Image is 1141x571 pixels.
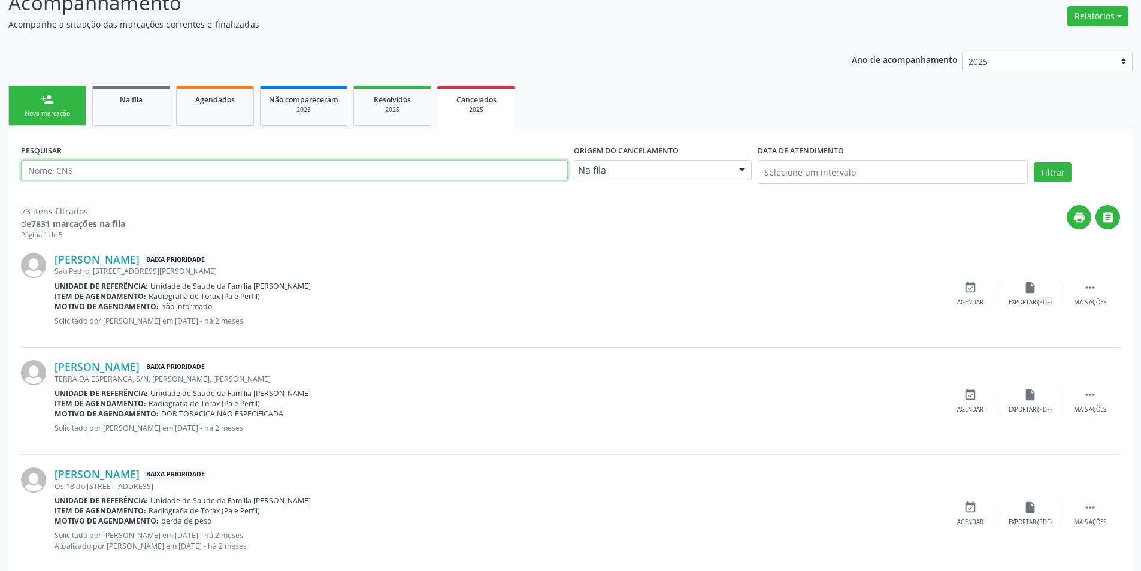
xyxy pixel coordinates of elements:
[55,467,140,481] a: [PERSON_NAME]
[149,291,260,301] span: Radiografia de Torax (Pa e Perfil)
[8,18,795,31] p: Acompanhe a situação das marcações correntes e finalizadas
[55,530,940,551] p: Solicitado por [PERSON_NAME] em [DATE] - há 2 meses Atualizado por [PERSON_NAME] em [DATE] - há 2...
[1009,406,1052,414] div: Exportar (PDF)
[456,95,497,105] span: Cancelados
[55,481,940,491] div: Os 18 do [STREET_ADDRESS]
[55,374,940,384] div: TERRA DA ESPERANCA, S/N, [PERSON_NAME], [PERSON_NAME]
[1024,388,1037,401] i: insert_drive_file
[161,301,212,312] span: não informado
[1009,298,1052,307] div: Exportar (PDF)
[55,409,159,419] b: Motivo de agendamento:
[55,496,148,506] b: Unidade de referência:
[374,95,411,105] span: Resolvidos
[1101,211,1115,224] i: 
[55,253,140,266] a: [PERSON_NAME]
[144,361,207,373] span: Baixa Prioridade
[1024,501,1037,514] i: insert_drive_file
[161,516,211,526] span: perda de peso
[269,105,338,114] div: 2025
[195,95,235,105] span: Agendados
[120,95,143,105] span: Na fila
[55,360,140,373] a: [PERSON_NAME]
[21,217,125,230] div: de
[1095,205,1120,229] button: 
[150,388,311,398] span: Unidade de Saude da Familia [PERSON_NAME]
[362,105,422,114] div: 2025
[21,230,125,240] div: Página 1 de 5
[1067,205,1091,229] button: print
[1084,501,1097,514] i: 
[55,291,146,301] b: Item de agendamento:
[55,423,940,433] p: Solicitado por [PERSON_NAME] em [DATE] - há 2 meses
[852,52,958,67] p: Ano de acompanhamento
[1024,281,1037,294] i: insert_drive_file
[149,398,260,409] span: Radiografia de Torax (Pa e Perfil)
[21,160,568,180] input: Nome, CNS
[1074,298,1106,307] div: Mais ações
[758,141,844,160] label: DATA DE ATENDIMENTO
[55,516,159,526] b: Motivo de agendamento:
[55,281,148,291] b: Unidade de referência:
[1067,6,1128,26] button: Relatórios
[758,160,1028,184] input: Selecione um intervalo
[957,406,983,414] div: Agendar
[446,105,507,114] div: 2025
[21,141,62,160] label: PESQUISAR
[55,388,148,398] b: Unidade de referência:
[21,360,46,385] img: img
[144,468,207,481] span: Baixa Prioridade
[21,467,46,493] img: img
[964,388,977,401] i: event_available
[578,164,727,176] span: Na fila
[149,506,260,516] span: Radiografia de Torax (Pa e Perfil)
[55,398,146,409] b: Item de agendamento:
[1073,211,1086,224] i: print
[150,281,311,291] span: Unidade de Saude da Familia [PERSON_NAME]
[957,518,983,527] div: Agendar
[964,501,977,514] i: event_available
[150,496,311,506] span: Unidade de Saude da Familia [PERSON_NAME]
[1084,281,1097,294] i: 
[574,141,679,160] label: Origem do cancelamento
[269,95,338,105] span: Não compareceram
[21,253,46,278] img: img
[144,253,207,266] span: Baixa Prioridade
[55,266,940,276] div: Sao Pedro, [STREET_ADDRESS][PERSON_NAME]
[55,506,146,516] b: Item de agendamento:
[1084,388,1097,401] i: 
[1074,518,1106,527] div: Mais ações
[957,298,983,307] div: Agendar
[161,409,283,419] span: DOR TORACICA NAO ESPECIFICADA
[964,281,977,294] i: event_available
[21,205,125,217] div: 73 itens filtrados
[1009,518,1052,527] div: Exportar (PDF)
[41,93,54,106] div: person_add
[31,218,125,229] strong: 7831 marcações na fila
[55,301,159,312] b: Motivo de agendamento:
[1034,162,1072,183] button: Filtrar
[55,316,940,326] p: Solicitado por [PERSON_NAME] em [DATE] - há 2 meses
[1074,406,1106,414] div: Mais ações
[17,109,77,118] div: Nova marcação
